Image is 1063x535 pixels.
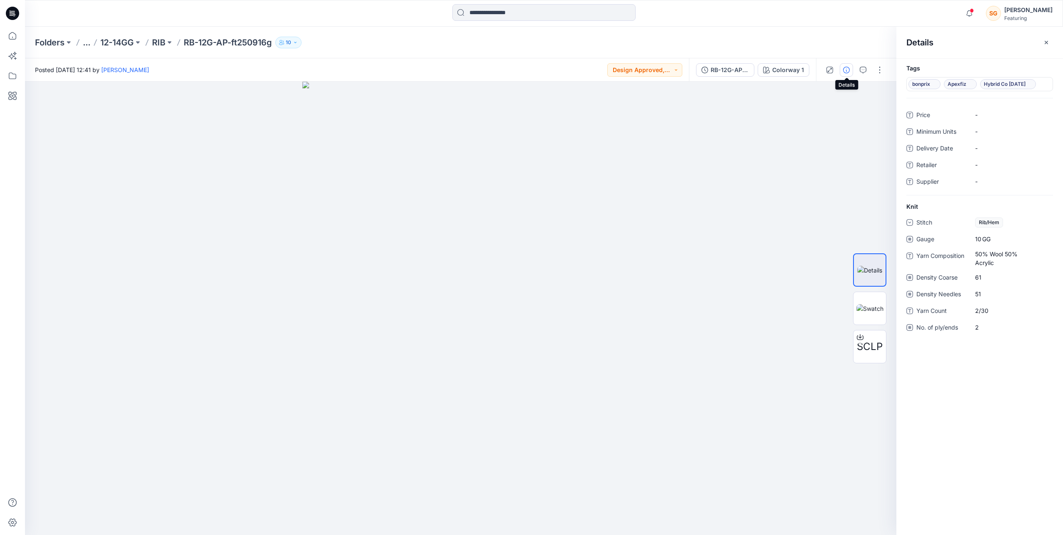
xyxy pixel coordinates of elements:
[986,6,1001,21] div: SG
[916,289,966,301] span: Density Needles
[758,63,809,77] button: Colorway 1
[772,65,804,75] div: Colorway 1
[916,234,966,246] span: Gauge
[975,250,1048,267] span: 50% Wool 50% Acrylic
[286,38,291,47] p: 10
[916,160,966,172] span: Retailer
[840,63,853,77] button: Details
[83,37,90,48] button: ...
[35,65,149,74] span: Posted [DATE] 12:41 by
[975,290,1048,298] span: 51
[975,323,1048,332] span: 2
[916,272,966,284] span: Density Coarse
[1004,5,1053,15] div: [PERSON_NAME]
[916,251,966,267] span: Yarn Composition
[975,235,1048,243] span: 10
[696,63,754,77] button: RB-12G-AP-ft250916g
[275,37,302,48] button: 10
[975,127,1048,136] span: -
[906,202,918,211] span: Knit
[975,110,1048,119] span: -
[100,37,134,48] a: 12-14GG
[916,306,966,317] span: Yarn Count
[916,110,966,122] span: Price
[982,235,1001,243] span: GG
[975,217,1003,227] span: Rib/Hem
[912,79,937,89] span: bonprix
[975,160,1048,169] span: -
[975,306,1048,315] span: 2/30
[916,177,966,188] span: Supplier
[906,37,933,47] h2: Details
[975,144,1048,152] span: -
[975,177,1048,186] span: -
[916,217,966,229] span: Stitch
[856,304,883,313] img: Swatch
[35,37,65,48] a: Folders
[857,266,882,275] img: Details
[302,82,619,535] img: eyJhbGciOiJIUzI1NiIsImtpZCI6IjAiLCJzbHQiOiJzZXMiLCJ0eXAiOiJKV1QifQ.eyJkYXRhIjp7InR5cGUiOiJzdG9yYW...
[101,66,149,73] a: [PERSON_NAME]
[857,339,883,354] span: SCLP
[1004,15,1053,21] div: Featuring
[948,79,973,89] span: Apexfiz
[711,65,749,75] div: RB-12G-AP-ft250916g
[984,79,1032,89] span: Hybrid Co [DATE]
[916,143,966,155] span: Delivery Date
[152,37,165,48] a: RIB
[896,65,1063,72] h4: Tags
[184,37,272,48] p: RB-12G-AP-ft250916g
[916,322,966,334] span: No. of ply/ends
[975,273,1048,282] span: 61
[916,127,966,138] span: Minimum Units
